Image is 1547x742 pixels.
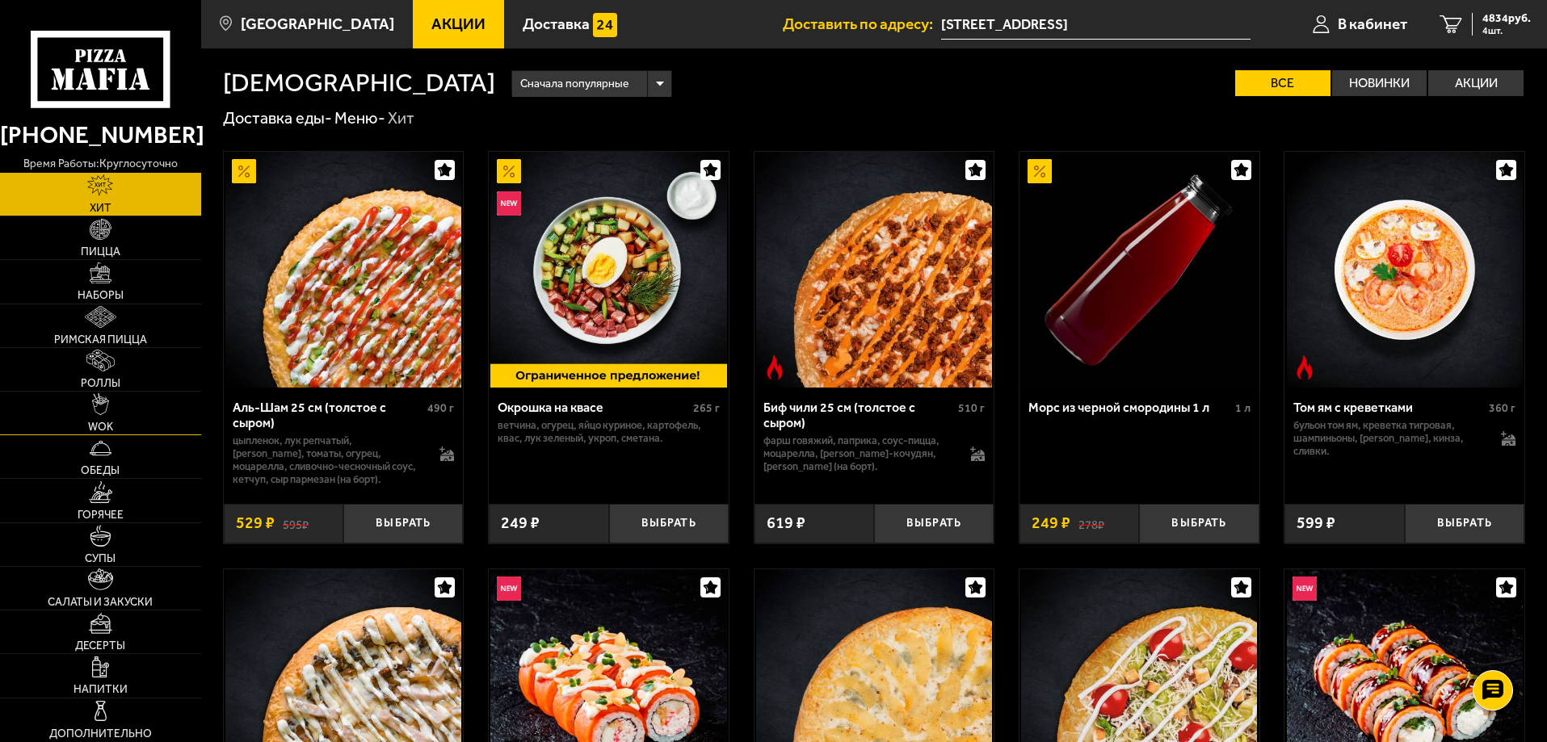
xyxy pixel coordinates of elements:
[1428,70,1524,96] label: Акции
[81,378,120,389] span: Роллы
[693,401,720,415] span: 265 г
[1235,70,1331,96] label: Все
[88,421,113,433] span: WOK
[1293,400,1485,415] div: Том ям с креветками
[427,401,454,415] span: 490 г
[81,465,120,476] span: Обеды
[941,10,1251,40] input: Ваш адрес доставки
[81,246,120,258] span: Пицца
[232,159,256,183] img: Акционный
[343,504,463,543] button: Выбрать
[74,684,128,695] span: Напитки
[490,152,726,388] img: Окрошка на квасе
[501,515,540,531] span: 249 ₽
[1078,515,1104,531] s: 278 ₽
[1332,70,1427,96] label: Новинки
[1021,152,1257,388] img: Морс из черной смородины 1 л
[763,434,955,473] p: фарш говяжий, паприка, соус-пицца, моцарелла, [PERSON_NAME]-кочудян, [PERSON_NAME] (на борт).
[520,69,628,99] span: Сначала популярные
[523,16,590,31] span: Доставка
[78,290,124,301] span: Наборы
[756,152,992,388] img: Биф чили 25 см (толстое с сыром)
[1482,26,1531,36] span: 4 шт.
[763,400,955,430] div: Биф чили 25 см (толстое с сыром)
[1028,159,1052,183] img: Акционный
[767,515,805,531] span: 619 ₽
[1338,16,1407,31] span: В кабинет
[1293,355,1317,379] img: Острое блюдо
[1297,515,1335,531] span: 599 ₽
[85,553,116,564] span: Супы
[241,16,394,31] span: [GEOGRAPHIC_DATA]
[223,108,332,128] a: Доставка еды-
[224,152,464,388] a: АкционныйАль-Шам 25 см (толстое с сыром)
[763,355,787,379] img: Острое блюдо
[1405,504,1524,543] button: Выбрать
[90,203,111,214] span: Хит
[431,16,486,31] span: Акции
[48,597,153,608] span: Салаты и закуски
[1235,401,1251,415] span: 1 л
[49,728,152,740] span: Дополнительно
[498,419,720,445] p: ветчина, огурец, яйцо куриное, картофель, квас, лук зеленый, укроп, сметана.
[755,152,994,388] a: Острое блюдоБиф чили 25 см (толстое с сыром)
[1293,576,1317,601] img: Новинка
[233,434,424,486] p: цыпленок, лук репчатый, [PERSON_NAME], томаты, огурец, моцарелла, сливочно-чесночный соус, кетчуп...
[609,504,729,543] button: Выбрать
[1139,504,1259,543] button: Выбрать
[497,159,521,183] img: Акционный
[1293,419,1485,458] p: бульон том ям, креветка тигровая, шампиньоны, [PERSON_NAME], кинза, сливки.
[54,334,147,346] span: Римская пицца
[283,515,309,531] s: 595 ₽
[388,108,414,129] div: Хит
[498,400,689,415] div: Окрошка на квасе
[236,515,275,531] span: 529 ₽
[1287,152,1523,388] img: Том ям с креветками
[1489,401,1515,415] span: 360 г
[497,191,521,216] img: Новинка
[489,152,729,388] a: АкционныйНовинкаОкрошка на квасе
[1482,13,1531,24] span: 4834 руб.
[233,400,424,430] div: Аль-Шам 25 см (толстое с сыром)
[497,576,521,601] img: Новинка
[958,401,985,415] span: 510 г
[223,70,495,96] h1: [DEMOGRAPHIC_DATA]
[783,16,941,31] span: Доставить по адресу:
[75,640,125,652] span: Десерты
[593,13,617,37] img: 15daf4d41897b9f0e9f617042186c801.svg
[1028,400,1231,415] div: Морс из черной смородины 1 л
[874,504,994,543] button: Выбрать
[1019,152,1259,388] a: АкционныйМорс из черной смородины 1 л
[334,108,385,128] a: Меню-
[1284,152,1524,388] a: Острое блюдоТом ям с креветками
[941,10,1251,40] span: Малая Морская улица, 10
[78,509,124,521] span: Горячее
[225,152,461,388] img: Аль-Шам 25 см (толстое с сыром)
[1032,515,1070,531] span: 249 ₽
